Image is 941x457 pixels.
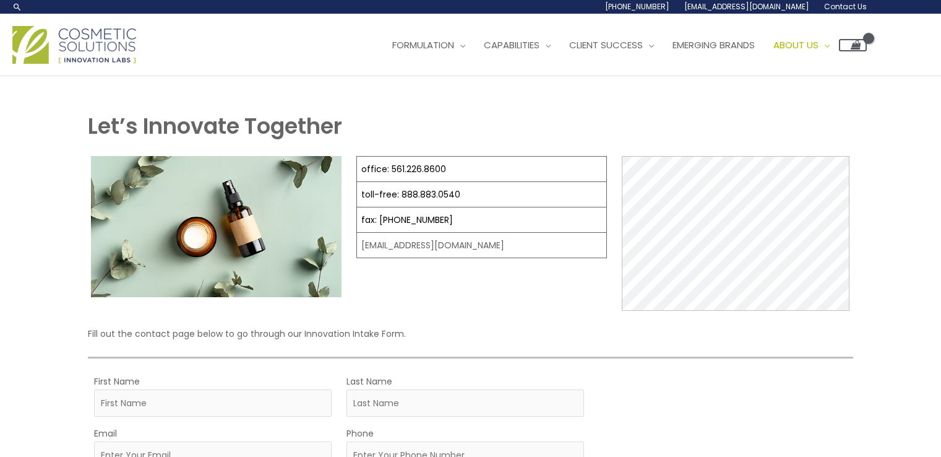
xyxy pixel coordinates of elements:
a: View Shopping Cart, empty [839,39,867,51]
a: fax: [PHONE_NUMBER] [361,214,453,226]
span: Emerging Brands [672,38,755,51]
input: First Name [94,390,332,417]
span: Formulation [392,38,454,51]
span: [EMAIL_ADDRESS][DOMAIN_NAME] [684,1,809,12]
span: About Us [773,38,819,51]
span: Contact Us [824,1,867,12]
span: Capabilities [484,38,539,51]
a: Capabilities [475,27,560,64]
input: Last Name [346,390,584,417]
strong: Let’s Innovate Together [88,111,342,141]
p: Fill out the contact page below to go through our Innovation Intake Form. [88,326,853,342]
nav: Site Navigation [374,27,867,64]
a: Formulation [383,27,475,64]
span: Client Success [569,38,643,51]
img: Contact page image for private label skincare manufacturer Cosmetic solutions shows a skin care b... [91,156,342,297]
td: [EMAIL_ADDRESS][DOMAIN_NAME] [356,233,606,258]
a: Search icon link [12,2,22,12]
label: Phone [346,425,374,442]
span: [PHONE_NUMBER] [605,1,669,12]
a: toll-free: 888.883.0540 [361,188,460,201]
a: Client Success [560,27,663,64]
img: Cosmetic Solutions Logo [12,26,136,64]
label: First Name [94,373,140,390]
label: Last Name [346,373,392,390]
a: office: 561.226.8600 [361,163,446,175]
a: Emerging Brands [663,27,764,64]
label: Email [94,425,117,442]
a: About Us [764,27,839,64]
